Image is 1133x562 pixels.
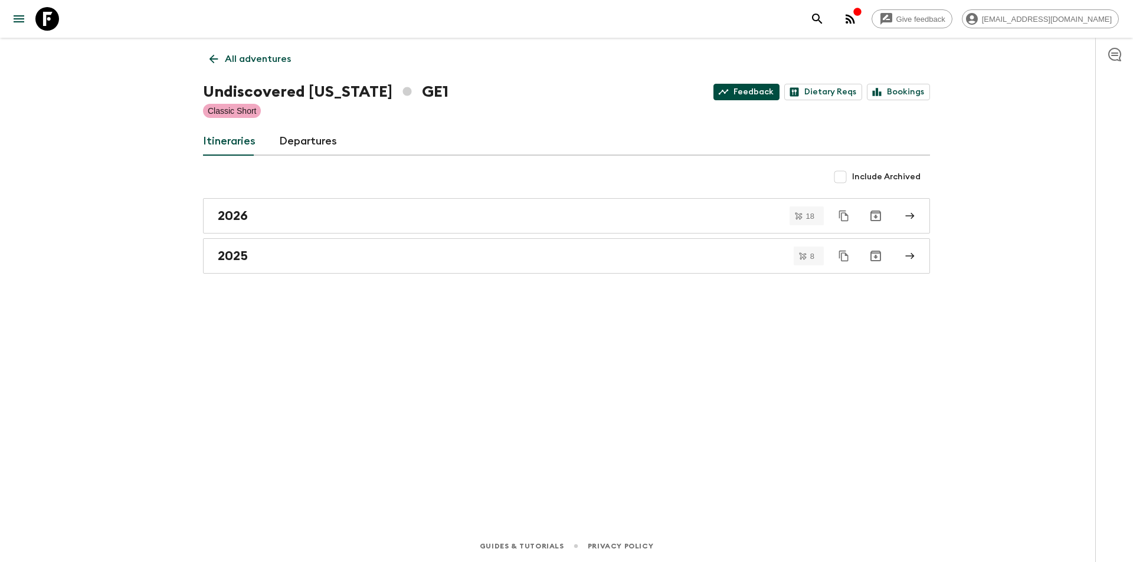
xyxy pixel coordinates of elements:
[805,7,829,31] button: search adventures
[203,238,930,274] a: 2025
[203,198,930,234] a: 2026
[218,208,248,224] h2: 2026
[852,171,921,183] span: Include Archived
[872,9,952,28] a: Give feedback
[890,15,952,24] span: Give feedback
[203,127,256,156] a: Itineraries
[867,84,930,100] a: Bookings
[833,205,854,226] button: Duplicate
[7,7,31,31] button: menu
[203,47,297,71] a: All adventures
[588,540,653,553] a: Privacy Policy
[833,245,854,267] button: Duplicate
[713,84,780,100] a: Feedback
[799,212,821,220] span: 18
[864,204,888,228] button: Archive
[203,80,448,104] h1: Undiscovered [US_STATE] GE1
[480,540,564,553] a: Guides & Tutorials
[279,127,337,156] a: Departures
[864,244,888,268] button: Archive
[225,52,291,66] p: All adventures
[218,248,248,264] h2: 2025
[962,9,1119,28] div: [EMAIL_ADDRESS][DOMAIN_NAME]
[975,15,1118,24] span: [EMAIL_ADDRESS][DOMAIN_NAME]
[784,84,862,100] a: Dietary Reqs
[208,105,256,117] p: Classic Short
[803,252,821,260] span: 8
